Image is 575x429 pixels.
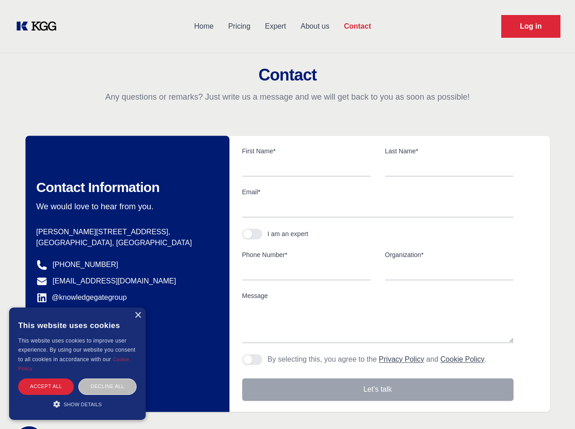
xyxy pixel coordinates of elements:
[53,276,176,287] a: [EMAIL_ADDRESS][DOMAIN_NAME]
[293,15,336,38] a: About us
[501,15,560,38] a: Request Demo
[379,355,424,363] a: Privacy Policy
[268,229,309,238] div: I am an expert
[78,379,137,394] div: Decline all
[11,66,564,84] h2: Contact
[242,250,371,259] label: Phone Number*
[36,227,215,237] p: [PERSON_NAME][STREET_ADDRESS],
[18,314,137,336] div: This website uses cookies
[242,378,514,401] button: Let's talk
[385,250,514,259] label: Organization*
[36,237,215,248] p: [GEOGRAPHIC_DATA], [GEOGRAPHIC_DATA]
[18,379,74,394] div: Accept all
[36,179,215,196] h2: Contact Information
[18,357,129,371] a: Cookie Policy
[258,15,293,38] a: Expert
[242,146,371,156] label: First Name*
[36,292,127,303] a: @knowledgegategroup
[11,91,564,102] p: Any questions or remarks? Just write us a message and we will get back to you as soon as possible!
[268,354,487,365] p: By selecting this, you agree to the and .
[18,338,135,363] span: This website uses cookies to improve user experience. By using our website you consent to all coo...
[187,15,221,38] a: Home
[440,355,484,363] a: Cookie Policy
[242,291,514,300] label: Message
[134,312,141,319] div: Close
[385,146,514,156] label: Last Name*
[221,15,258,38] a: Pricing
[529,385,575,429] iframe: Chat Widget
[64,402,102,407] span: Show details
[18,399,137,409] div: Show details
[36,201,215,212] p: We would love to hear from you.
[53,259,118,270] a: [PHONE_NUMBER]
[242,187,514,197] label: Email*
[15,19,64,34] a: KOL Knowledge Platform: Talk to Key External Experts (KEE)
[336,15,378,38] a: Contact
